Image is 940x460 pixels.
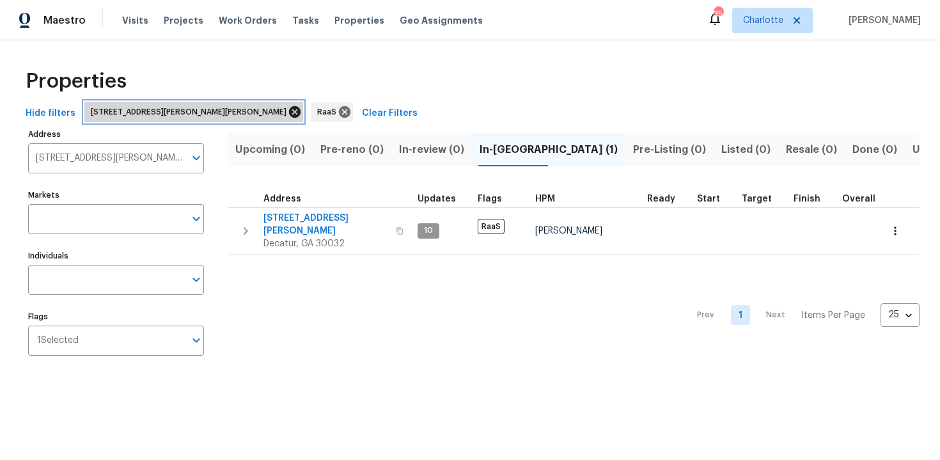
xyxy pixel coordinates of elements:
[311,102,353,122] div: RaaS
[478,219,505,234] span: RaaS
[842,194,875,203] span: Overall
[26,75,127,88] span: Properties
[647,194,675,203] span: Ready
[714,8,723,20] div: 35
[697,194,720,203] span: Start
[20,102,81,125] button: Hide filters
[794,194,820,203] span: Finish
[721,141,771,159] span: Listed (0)
[535,226,602,235] span: [PERSON_NAME]
[320,141,384,159] span: Pre-reno (0)
[852,141,897,159] span: Done (0)
[647,194,687,203] div: Earliest renovation start date (first business day after COE or Checkout)
[697,194,732,203] div: Actual renovation start date
[334,14,384,27] span: Properties
[478,194,502,203] span: Flags
[187,149,205,167] button: Open
[317,106,341,118] span: RaaS
[187,210,205,228] button: Open
[881,298,920,331] div: 25
[43,14,86,27] span: Maestro
[685,262,920,369] nav: Pagination Navigation
[400,14,483,27] span: Geo Assignments
[399,141,464,159] span: In-review (0)
[263,237,388,250] span: Decatur, GA 30032
[794,194,832,203] div: Projected renovation finish date
[28,191,204,199] label: Markets
[187,331,205,349] button: Open
[122,14,148,27] span: Visits
[633,141,706,159] span: Pre-Listing (0)
[28,252,204,260] label: Individuals
[263,212,388,237] span: [STREET_ADDRESS][PERSON_NAME]
[26,106,75,122] span: Hide filters
[219,14,277,27] span: Work Orders
[28,313,204,321] label: Flags
[164,14,203,27] span: Projects
[842,194,887,203] div: Days past target finish date
[37,335,79,346] span: 1 Selected
[480,141,618,159] span: In-[GEOGRAPHIC_DATA] (1)
[418,194,456,203] span: Updates
[786,141,837,159] span: Resale (0)
[743,14,783,27] span: Charlotte
[357,102,423,125] button: Clear Filters
[263,194,301,203] span: Address
[843,14,921,27] span: [PERSON_NAME]
[535,194,555,203] span: HPM
[742,194,772,203] span: Target
[731,305,750,325] a: Goto page 1
[91,106,292,118] span: [STREET_ADDRESS][PERSON_NAME][PERSON_NAME]
[801,309,865,322] p: Items Per Page
[362,106,418,122] span: Clear Filters
[187,271,205,289] button: Open
[28,131,204,138] label: Address
[235,141,305,159] span: Upcoming (0)
[292,16,319,25] span: Tasks
[742,194,783,203] div: Target renovation project end date
[419,225,438,236] span: 10
[84,102,303,122] div: [STREET_ADDRESS][PERSON_NAME][PERSON_NAME]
